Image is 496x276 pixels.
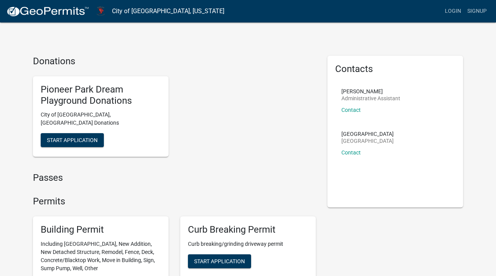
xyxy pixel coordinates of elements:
[188,240,308,248] p: Curb breaking/grinding driveway permit
[341,138,394,144] p: [GEOGRAPHIC_DATA]
[335,63,455,75] h5: Contacts
[464,4,490,19] a: Signup
[188,254,251,268] button: Start Application
[41,240,161,273] p: Including [GEOGRAPHIC_DATA], New Addition, New Detached Structure, Remodel, Fence, Deck, Concrete...
[442,4,464,19] a: Login
[33,172,316,183] h4: Passes
[41,111,161,127] p: City of [GEOGRAPHIC_DATA], [GEOGRAPHIC_DATA] Donations
[341,131,394,137] p: [GEOGRAPHIC_DATA]
[194,258,245,264] span: Start Application
[41,84,161,106] h5: Pioneer Park Dream Playground Donations
[188,224,308,235] h5: Curb Breaking Permit
[341,96,400,101] p: Administrative Assistant
[341,149,361,156] a: Contact
[33,196,316,207] h4: Permits
[33,56,316,67] h4: Donations
[341,107,361,113] a: Contact
[112,5,224,18] a: City of [GEOGRAPHIC_DATA], [US_STATE]
[41,133,104,147] button: Start Application
[41,224,161,235] h5: Building Permit
[95,6,106,16] img: City of Harlan, Iowa
[47,137,98,143] span: Start Application
[341,89,400,94] p: [PERSON_NAME]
